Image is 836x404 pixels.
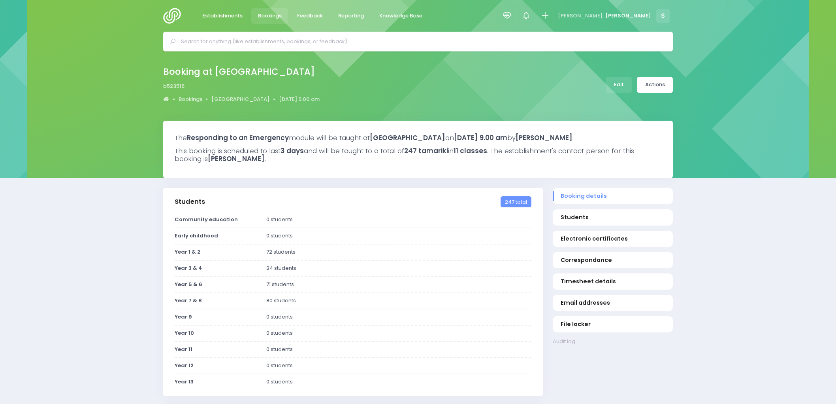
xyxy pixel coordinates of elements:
h3: Students [175,198,205,206]
h3: The module will be taught at on by . [175,134,661,142]
strong: 3 days [281,146,304,156]
a: Timesheet details [553,273,673,290]
a: Electronic certificates [553,231,673,247]
div: 0 students [262,329,537,337]
div: 71 students [262,281,537,288]
span: b523516 [163,82,185,90]
strong: [DATE] 9.00 am [454,133,507,142]
h2: Booking at [GEOGRAPHIC_DATA] [163,66,315,77]
a: Actions [637,77,673,93]
span: 247 total [501,196,531,207]
span: Timesheet details [561,277,665,286]
strong: Year 1 & 2 [175,248,200,256]
a: Feedback [290,8,329,24]
div: 0 students [262,232,537,240]
a: Knowledge Base [373,8,429,24]
strong: 247 tamariki [404,146,448,156]
a: Students [553,209,673,226]
div: 0 students [262,216,537,224]
a: [GEOGRAPHIC_DATA] [211,95,269,103]
a: Correspondance [553,252,673,268]
strong: 11 classes [454,146,487,156]
div: 80 students [262,297,537,305]
a: Bookings [251,8,288,24]
strong: Year 7 & 8 [175,297,202,304]
strong: Year 13 [175,378,194,385]
span: Booking details [561,192,665,200]
a: Edit [606,77,632,93]
a: Booking details [553,188,673,204]
strong: [PERSON_NAME] [516,133,572,142]
input: Search for anything (like establishments, bookings, or feedback) [181,36,662,47]
h3: This booking is scheduled to last and will be taught to a total of in . The establishment's conta... [175,147,661,163]
span: Reporting [338,12,364,20]
span: Feedback [297,12,323,20]
div: 0 students [262,378,537,386]
strong: Year 5 & 6 [175,281,202,288]
strong: Year 12 [175,362,194,369]
strong: Community education [175,216,238,223]
a: Reporting [331,8,370,24]
div: 24 students [262,264,537,272]
div: 0 students [262,313,537,321]
strong: Responding to an Emergency [187,133,289,142]
a: Bookings [179,95,202,103]
a: Establishments [196,8,249,24]
span: Knowledge Base [379,12,422,20]
strong: Year 11 [175,345,192,353]
span: [PERSON_NAME] [605,12,651,20]
a: Email addresses [553,295,673,311]
span: Establishments [202,12,243,20]
a: [DATE] 9.00 am [279,95,320,103]
strong: [GEOGRAPHIC_DATA] [370,133,445,142]
span: [PERSON_NAME], [558,12,604,20]
span: Students [561,213,665,222]
span: S [656,9,670,23]
strong: Year 10 [175,329,194,337]
span: Email addresses [561,299,665,307]
strong: Early childhood [175,232,218,239]
strong: Year 9 [175,313,192,321]
img: Logo [163,8,186,24]
div: 0 students [262,362,537,370]
strong: Year 3 & 4 [175,264,202,272]
span: Correspondance [561,256,665,264]
span: Bookings [258,12,282,20]
a: File locker [553,316,673,332]
div: 72 students [262,248,537,256]
a: Audit log [553,338,673,345]
strong: [PERSON_NAME] [208,154,265,163]
span: File locker [561,320,665,328]
div: 0 students [262,345,537,353]
span: Electronic certificates [561,235,665,243]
